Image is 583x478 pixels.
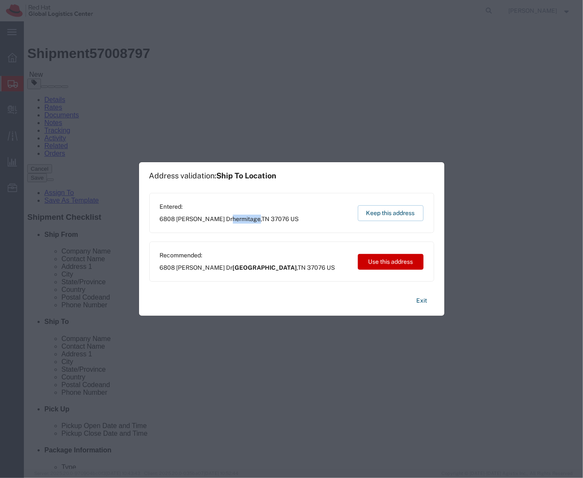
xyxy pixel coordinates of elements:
[160,251,335,260] span: Recommended:
[271,216,290,222] span: 37076
[149,171,277,181] h1: Address validation:
[160,263,335,272] span: 6808 [PERSON_NAME] Dr ,
[298,264,306,271] span: TN
[327,264,335,271] span: US
[307,264,326,271] span: 37076
[358,205,423,221] button: Keep this address
[160,202,299,211] span: Entered:
[262,216,270,222] span: TN
[233,264,297,271] span: [GEOGRAPHIC_DATA]
[233,216,261,222] span: hermitage
[217,171,277,180] span: Ship To Location
[410,293,434,308] button: Exit
[291,216,299,222] span: US
[358,254,423,270] button: Use this address
[160,215,299,224] span: 6808 [PERSON_NAME] Dr ,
